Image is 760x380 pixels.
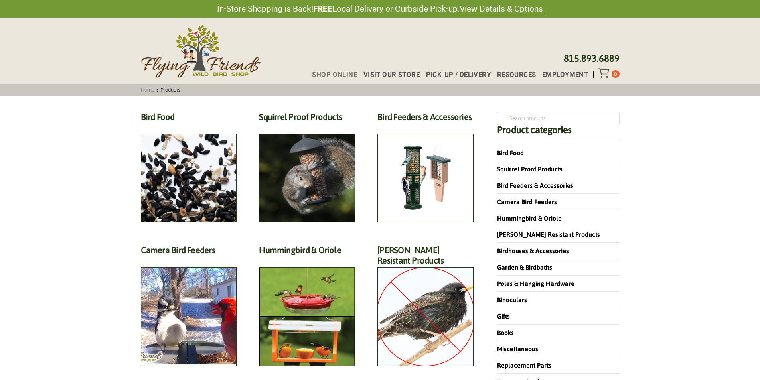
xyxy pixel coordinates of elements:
[614,71,617,77] span: 0
[497,313,510,320] a: Gifts
[259,112,355,126] h2: Squirrel Proof Products
[141,24,261,78] img: Flying Friends Wild Bird Shop Logo
[313,4,332,14] strong: FREE
[312,71,357,78] span: Shop Online
[564,53,620,64] a: 815.893.6889
[497,182,573,189] a: Bird Feeders & Accessories
[306,71,357,78] a: Shop Online
[542,71,588,78] span: Employment
[497,264,552,271] a: Garden & Birdbaths
[259,245,355,366] a: Visit product category Hummingbird & Oriole
[377,112,474,222] a: Visit product category Bird Feeders & Accessories
[259,245,355,260] h2: Hummingbird & Oriole
[217,3,543,15] span: In-Store Shopping is Back! Local Delivery or Curbside Pick-up.
[377,245,474,270] h2: [PERSON_NAME] Resistant Products
[363,71,420,78] span: Visit Our Store
[491,71,536,78] a: Resources
[377,245,474,366] a: Visit product category Starling Resistant Products
[357,71,420,78] a: Visit Our Store
[497,112,619,125] input: Search products…
[141,112,237,222] a: Visit product category Bird Food
[497,149,524,156] a: Bird Food
[497,247,569,254] a: Birdhouses & Accessories
[497,215,562,222] a: Hummingbird & Oriole
[497,280,574,287] a: Poles & Hanging Hardware
[141,112,237,126] h2: Bird Food
[598,68,612,78] div: Toggle Off Canvas Content
[497,125,619,140] h4: Product categories
[141,245,237,366] a: Visit product category Camera Bird Feeders
[497,231,600,238] a: [PERSON_NAME] Resistant Products
[497,296,527,303] a: Binoculars
[426,71,491,78] span: Pick-up / Delivery
[497,345,538,352] a: Miscellaneous
[259,112,355,222] a: Visit product category Squirrel Proof Products
[420,71,491,78] a: Pick-up / Delivery
[497,71,536,78] span: Resources
[497,198,557,205] a: Camera Bird Feeders
[141,245,237,260] h2: Camera Bird Feeders
[158,87,184,93] span: Products
[138,87,184,93] span: :
[536,71,588,78] a: Employment
[497,362,551,369] a: Replacement Parts
[497,165,563,173] a: Squirrel Proof Products
[460,4,543,14] a: View Details & Options
[377,112,474,126] h2: Bird Feeders & Accessories
[497,329,514,336] a: Books
[138,87,157,93] a: Home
